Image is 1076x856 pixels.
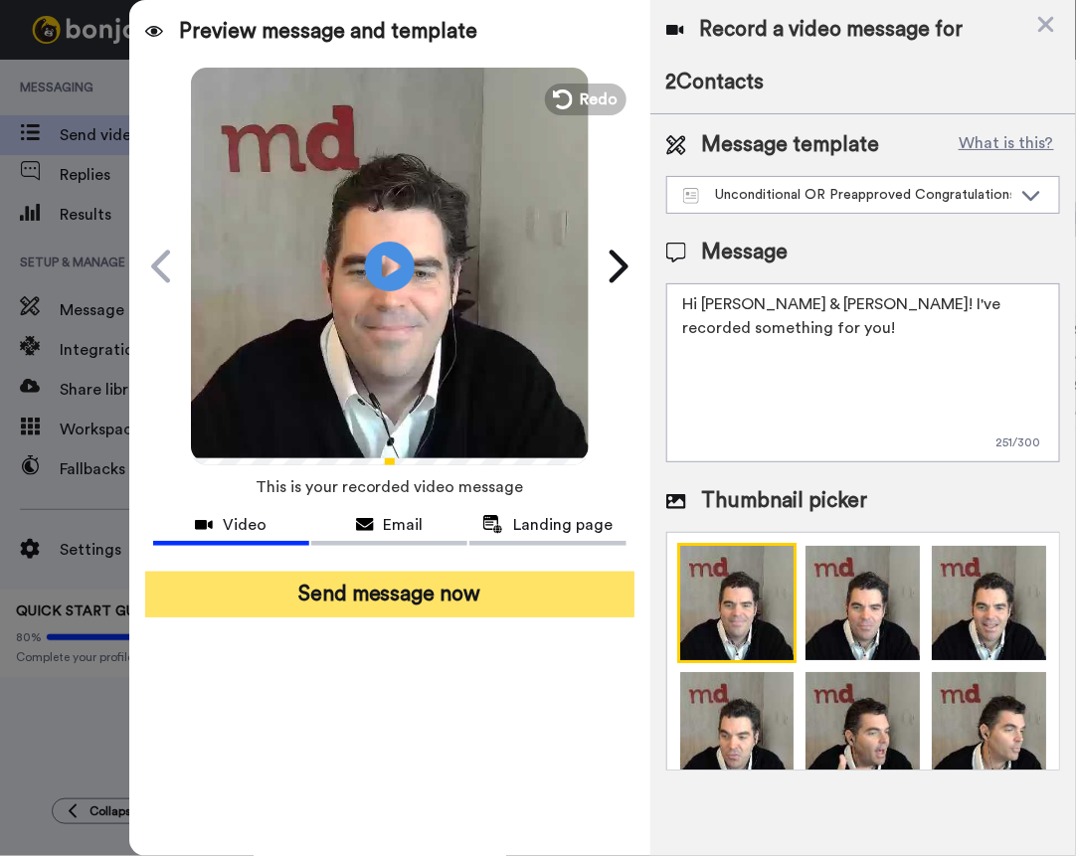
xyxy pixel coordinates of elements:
span: Thumbnail picker [702,486,868,516]
textarea: Hi [PERSON_NAME] & [PERSON_NAME]! I've recorded something for you! [666,283,1060,462]
span: Message template [702,130,880,160]
img: Z [677,669,798,789]
img: Z [677,543,798,663]
button: Send message now [145,572,634,617]
span: Video [223,513,267,537]
span: Message [702,238,789,267]
img: 9k= [929,669,1049,789]
span: This is your recorded video message [256,465,524,509]
img: Message-temps.svg [683,188,700,204]
img: 2Q== [803,543,923,663]
span: Email [384,513,424,537]
img: 2Q== [803,669,923,789]
div: Unconditional OR Preapproved Congratulations [683,185,1011,205]
button: What is this? [953,130,1060,160]
img: 9k= [929,543,1049,663]
span: Landing page [513,513,613,537]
